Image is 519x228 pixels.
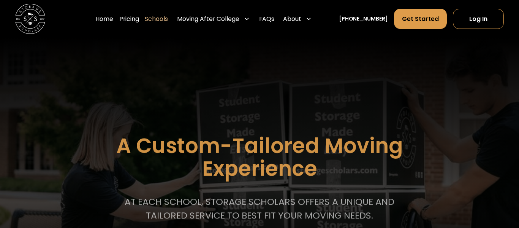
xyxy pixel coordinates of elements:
[280,8,315,29] div: About
[177,14,239,24] div: Moving After College
[259,8,274,29] a: FAQs
[95,8,113,29] a: Home
[283,14,301,24] div: About
[339,15,388,23] a: [PHONE_NUMBER]
[145,8,168,29] a: Schools
[453,9,504,29] a: Log In
[15,4,45,34] img: Storage Scholars main logo
[119,8,139,29] a: Pricing
[174,8,253,29] div: Moving After College
[122,195,397,222] p: At each school, storage scholars offers a unique and tailored service to best fit your Moving needs.
[79,134,440,180] h1: A Custom-Tailored Moving Experience
[394,9,447,29] a: Get Started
